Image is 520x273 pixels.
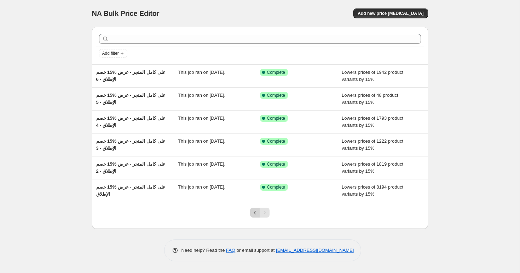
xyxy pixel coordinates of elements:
[178,184,225,190] span: This job ran on [DATE].
[178,161,225,167] span: This job ran on [DATE].
[178,138,225,144] span: This job ran on [DATE].
[267,138,285,144] span: Complete
[178,93,225,98] span: This job ran on [DATE].
[342,70,403,82] span: Lowers prices of 1942 product variants by 15%
[342,115,403,128] span: Lowers prices of 1793 product variants by 15%
[226,248,235,253] a: FAQ
[267,93,285,98] span: Complete
[96,161,166,174] span: خصم ‎15% على كامل المتجر - عرض الإطلاق - 2
[181,248,226,253] span: Need help? Read the
[358,11,423,16] span: Add new price [MEDICAL_DATA]
[276,248,354,253] a: [EMAIL_ADDRESS][DOMAIN_NAME]
[96,70,166,82] span: خصم ‎15% على كامل المتجر - عرض الإطلاق - 6
[178,70,225,75] span: This job ran on [DATE].
[342,161,403,174] span: Lowers prices of 1819 product variants by 15%
[250,208,270,218] nav: Pagination
[353,8,428,18] button: Add new price [MEDICAL_DATA]
[267,70,285,75] span: Complete
[102,51,119,56] span: Add filter
[178,115,225,121] span: This job ran on [DATE].
[96,93,166,105] span: خصم ‎15% على كامل المتجر - عرض الإطلاق - 5
[235,248,276,253] span: or email support at
[267,161,285,167] span: Complete
[96,115,166,128] span: خصم ‎15% على كامل المتجر - عرض الإطلاق - 4
[342,184,403,197] span: Lowers prices of 8194 product variants by 15%
[342,93,398,105] span: Lowers prices of 48 product variants by 15%
[96,184,166,197] span: خصم ‎15% على كامل المتجر - عرض الإطلاق
[96,138,166,151] span: خصم ‎15% على كامل المتجر - عرض الإطلاق - 3
[99,49,127,58] button: Add filter
[267,115,285,121] span: Complete
[267,184,285,190] span: Complete
[92,10,160,17] span: NA Bulk Price Editor
[250,208,260,218] button: Previous
[342,138,403,151] span: Lowers prices of 1222 product variants by 15%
